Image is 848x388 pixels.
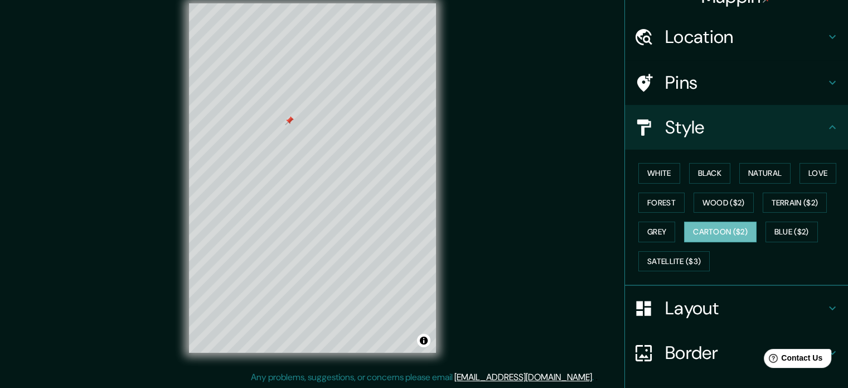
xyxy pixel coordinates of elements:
[638,193,685,213] button: Forest
[665,297,826,319] h4: Layout
[763,193,827,213] button: Terrain ($2)
[765,222,818,242] button: Blue ($2)
[251,371,594,384] p: Any problems, suggestions, or concerns please email .
[417,334,430,347] button: Toggle attribution
[625,105,848,150] div: Style
[749,344,836,376] iframe: Help widget launcher
[625,286,848,330] div: Layout
[625,15,848,59] div: Location
[689,163,731,184] button: Black
[638,222,675,242] button: Grey
[694,193,754,213] button: Wood ($2)
[594,371,595,384] div: .
[665,342,826,364] h4: Border
[665,71,826,94] h4: Pins
[638,163,680,184] button: White
[638,251,710,272] button: Satellite ($3)
[665,116,826,138] h4: Style
[665,26,826,48] h4: Location
[799,163,836,184] button: Love
[595,371,598,384] div: .
[625,60,848,105] div: Pins
[739,163,791,184] button: Natural
[625,330,848,375] div: Border
[684,222,757,242] button: Cartoon ($2)
[454,371,592,383] a: [EMAIL_ADDRESS][DOMAIN_NAME]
